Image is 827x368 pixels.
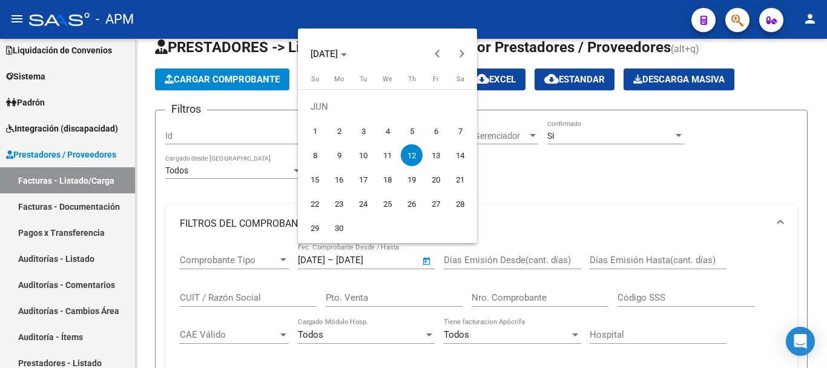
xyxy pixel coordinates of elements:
span: 11 [377,144,398,166]
button: June 20, 2025 [424,167,448,192]
button: June 9, 2025 [327,143,351,167]
span: [DATE] [311,49,338,59]
button: June 21, 2025 [448,167,472,192]
span: 3 [352,120,374,142]
span: We [383,75,392,83]
button: June 2, 2025 [327,119,351,143]
span: 9 [328,144,350,166]
span: 25 [377,193,398,215]
button: June 12, 2025 [400,143,424,167]
button: June 5, 2025 [400,119,424,143]
span: 14 [449,144,471,166]
span: 22 [304,193,326,215]
span: 4 [377,120,398,142]
span: Mo [334,75,344,83]
button: June 8, 2025 [303,143,327,167]
span: 1 [304,120,326,142]
button: June 13, 2025 [424,143,448,167]
button: June 7, 2025 [448,119,472,143]
span: 16 [328,169,350,190]
span: Fr [433,75,439,83]
button: June 30, 2025 [327,216,351,240]
button: June 4, 2025 [375,119,400,143]
span: 5 [401,120,423,142]
span: 29 [304,217,326,239]
button: June 15, 2025 [303,167,327,192]
span: 27 [425,193,447,215]
span: 17 [352,169,374,190]
button: June 14, 2025 [448,143,472,167]
button: June 27, 2025 [424,192,448,216]
span: Su [311,75,319,83]
button: June 28, 2025 [448,192,472,216]
button: June 19, 2025 [400,167,424,192]
button: June 29, 2025 [303,216,327,240]
button: June 22, 2025 [303,192,327,216]
span: 23 [328,193,350,215]
button: Previous month [426,42,450,66]
span: 20 [425,169,447,190]
span: 7 [449,120,471,142]
span: 21 [449,169,471,190]
button: June 1, 2025 [303,119,327,143]
button: June 10, 2025 [351,143,375,167]
span: 2 [328,120,350,142]
span: Sa [456,75,464,83]
td: JUN [303,95,472,119]
span: 12 [401,144,423,166]
button: June 3, 2025 [351,119,375,143]
span: 26 [401,193,423,215]
button: June 25, 2025 [375,192,400,216]
span: 13 [425,144,447,166]
span: 8 [304,144,326,166]
button: Choose month and year [306,43,352,65]
span: 24 [352,193,374,215]
button: June 11, 2025 [375,143,400,167]
span: 30 [328,217,350,239]
button: June 17, 2025 [351,167,375,192]
button: June 6, 2025 [424,119,448,143]
span: Tu [360,75,367,83]
span: 28 [449,193,471,215]
button: Next month [450,42,474,66]
span: 19 [401,169,423,190]
button: June 24, 2025 [351,192,375,216]
button: June 18, 2025 [375,167,400,192]
div: Open Intercom Messenger [786,327,815,356]
span: 15 [304,169,326,190]
span: 18 [377,169,398,190]
span: Th [408,75,416,83]
button: June 16, 2025 [327,167,351,192]
span: 6 [425,120,447,142]
span: 10 [352,144,374,166]
button: June 26, 2025 [400,192,424,216]
button: June 23, 2025 [327,192,351,216]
